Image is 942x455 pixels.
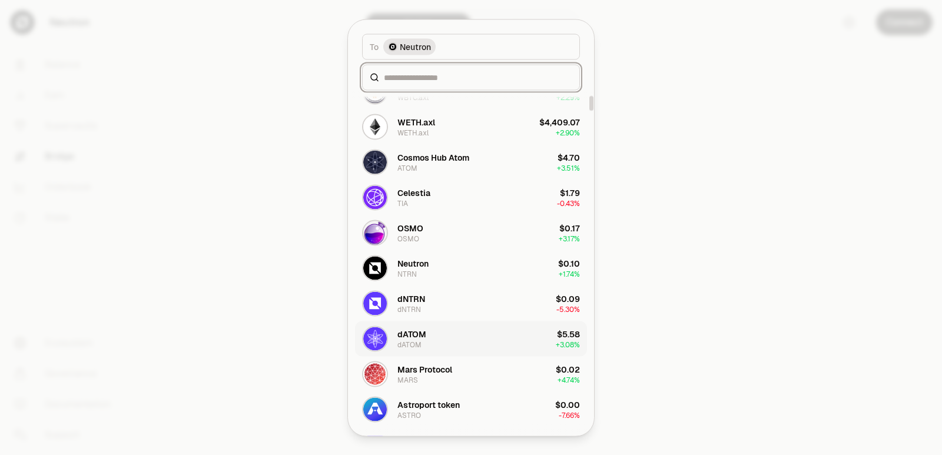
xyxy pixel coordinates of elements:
[556,128,580,137] span: + 2.90%
[397,234,419,243] div: OSMO
[362,34,580,59] button: ToNeutron LogoNeutron
[355,250,587,285] button: NTRN LogoNeutronNTRN$0.10+1.74%
[400,41,431,52] span: Neutron
[355,109,587,144] button: WETH.axl LogoWETH.axlWETH.axl$4,409.07+2.90%
[363,79,387,103] img: WBTC.axl Logo
[559,222,580,234] div: $0.17
[363,221,387,244] img: OSMO Logo
[397,340,422,349] div: dATOM
[397,398,460,410] div: Astroport token
[397,363,452,375] div: Mars Protocol
[397,410,421,420] div: ASTRO
[363,115,387,138] img: WETH.axl Logo
[355,356,587,391] button: MARS LogoMars ProtocolMARS$0.02+4.74%
[558,151,580,163] div: $4.70
[363,327,387,350] img: dATOM Logo
[397,293,425,304] div: dNTRN
[558,375,580,384] span: + 4.74%
[355,391,587,427] button: ASTRO LogoAstroport tokenASTRO$0.00-7.66%
[559,410,580,420] span: -7.66%
[559,234,580,243] span: + 3.17%
[560,434,580,446] div: $1.81
[558,257,580,269] div: $0.10
[397,198,408,208] div: TIA
[557,198,580,208] span: -0.43%
[560,187,580,198] div: $1.79
[355,215,587,250] button: OSMO LogoOSMOOSMO$0.17+3.17%
[363,150,387,174] img: ATOM Logo
[397,128,429,137] div: WETH.axl
[397,151,469,163] div: Cosmos Hub Atom
[355,285,587,321] button: dNTRN LogodNTRNdNTRN$0.09-5.30%
[355,321,587,356] button: dATOM LogodATOMdATOM$5.58+3.08%
[355,74,587,109] button: WBTC.axl LogoWrapped BitcoinWBTC.axl$113,977.70+2.29%
[539,116,580,128] div: $4,409.07
[555,398,580,410] div: $0.00
[355,144,587,180] button: ATOM LogoCosmos Hub AtomATOM$4.70+3.51%
[397,434,416,446] div: dTIA
[556,92,580,102] span: + 2.29%
[559,269,580,278] span: + 1.74%
[397,269,417,278] div: NTRN
[557,328,580,340] div: $5.58
[556,304,580,314] span: -5.30%
[397,92,429,102] div: WBTC.axl
[363,185,387,209] img: TIA Logo
[389,43,396,50] img: Neutron Logo
[556,340,580,349] span: + 3.08%
[363,362,387,386] img: MARS Logo
[355,180,587,215] button: TIA LogoCelestiaTIA$1.79-0.43%
[397,328,426,340] div: dATOM
[397,116,435,128] div: WETH.axl
[397,257,429,269] div: Neutron
[397,163,417,172] div: ATOM
[363,397,387,421] img: ASTRO Logo
[556,293,580,304] div: $0.09
[397,187,430,198] div: Celestia
[370,41,379,52] span: To
[363,256,387,280] img: NTRN Logo
[397,222,423,234] div: OSMO
[557,163,580,172] span: + 3.51%
[397,304,421,314] div: dNTRN
[556,363,580,375] div: $0.02
[397,375,418,384] div: MARS
[363,291,387,315] img: dNTRN Logo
